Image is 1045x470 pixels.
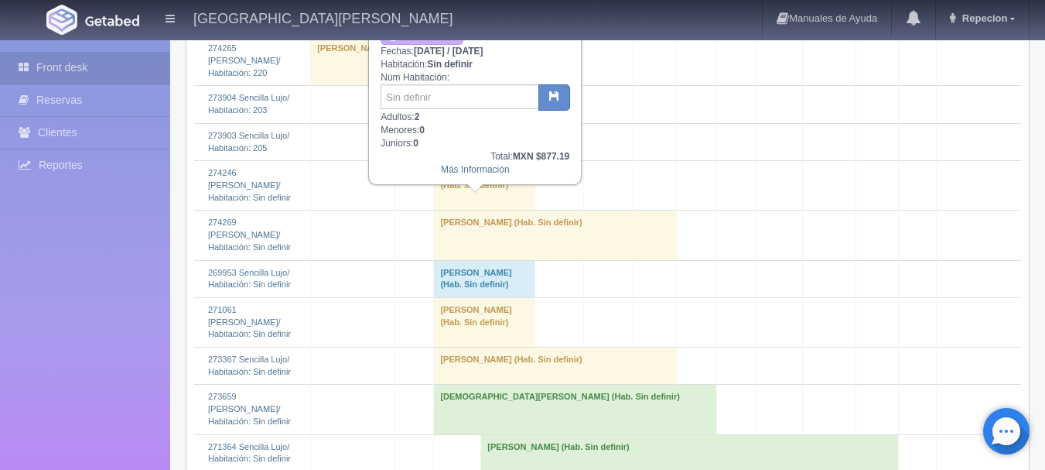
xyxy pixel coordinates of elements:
a: 274246 [PERSON_NAME]/Habitación: Sin definir [208,168,291,201]
b: MXN $877.19 [513,151,569,162]
a: 271061 [PERSON_NAME]/Habitación: Sin definir [208,305,291,338]
div: Total: [381,150,569,163]
a: 273903 Sencilla Lujo/Habitación: 205 [208,131,289,153]
b: 0 [419,125,425,136]
div: Fechas: Habitación: Núm Habitación: Adultos: Menores: Juniors: [370,23,580,184]
h4: [GEOGRAPHIC_DATA][PERSON_NAME] [193,8,452,27]
span: Repecion [958,12,1008,24]
a: 273904 Sencilla Lujo/Habitación: 203 [208,93,289,115]
b: [DATE] / [DATE] [414,46,483,57]
td: [PERSON_NAME] (Hab. 220) [311,36,535,86]
td: [PERSON_NAME] (Hab. Sin definir) [434,348,677,385]
td: [DEMOGRAPHIC_DATA][PERSON_NAME] (Hab. Sin definir) [434,385,717,434]
a: 274265 [PERSON_NAME]/Habitación: 220 [208,43,281,77]
b: 0 [413,138,418,149]
a: 273367 Sencilla Lujo/Habitación: Sin definir [208,355,291,376]
a: Más Información [441,164,510,175]
a: 274269 [PERSON_NAME]/Habitación: Sin definir [208,218,291,251]
td: [PERSON_NAME] (Hab. Sin definir) [434,260,534,297]
b: 2 [415,111,420,122]
a: 271364 Sencilla Lujo/Habitación: Sin definir [208,442,291,464]
img: Getabed [85,15,139,26]
input: Sin definir [381,84,539,109]
b: Sin definir [427,59,473,70]
a: 269953 Sencilla Lujo/Habitación: Sin definir [208,268,291,290]
td: [PERSON_NAME] (Hab. Sin definir) [434,161,534,211]
a: 273659 [PERSON_NAME]/Habitación: Sin definir [208,392,291,425]
img: Getabed [46,5,77,35]
td: [PERSON_NAME] (Hab. Sin definir) [434,211,677,260]
td: [PERSON_NAME] (Hab. Sin definir) [434,297,534,347]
